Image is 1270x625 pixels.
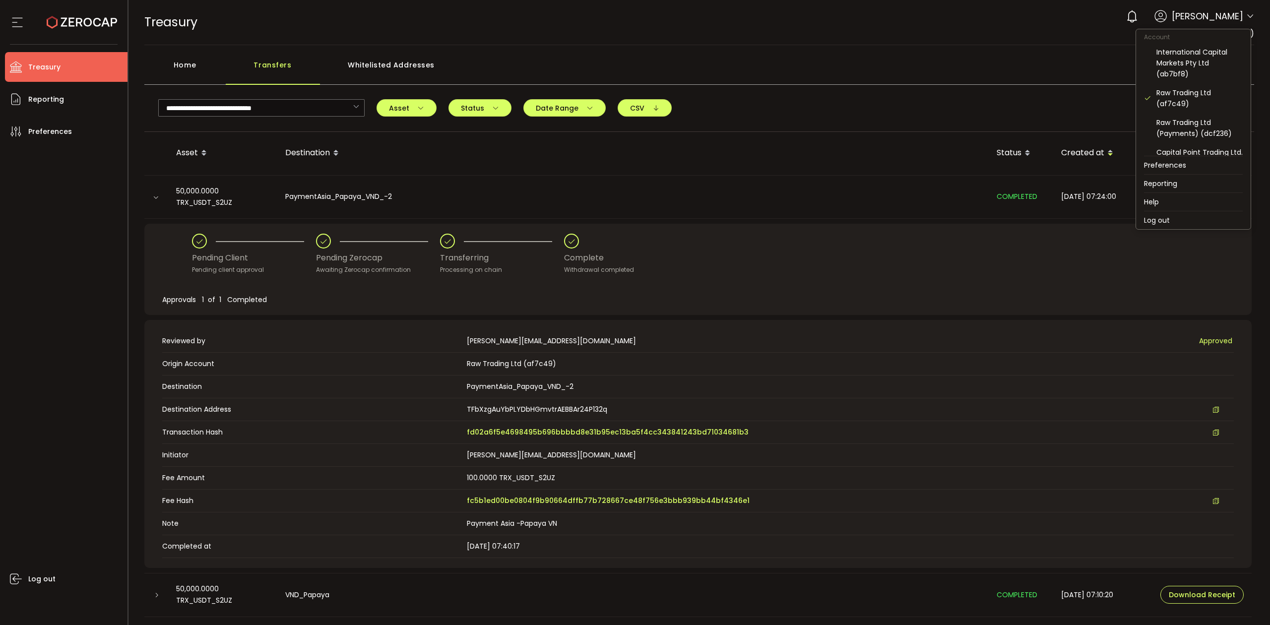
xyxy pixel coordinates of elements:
[162,450,462,460] span: Initiator
[467,336,636,346] span: [PERSON_NAME][EMAIL_ADDRESS][DOMAIN_NAME]
[277,589,989,601] div: VND_Papaya
[162,496,462,506] span: Fee Hash
[564,265,634,275] div: Withdrawal completed
[320,55,463,85] div: Whitelisted Addresses
[28,92,64,107] span: Reporting
[1136,193,1251,211] li: Help
[1199,336,1232,346] span: Approved
[226,55,320,85] div: Transfers
[618,99,672,117] button: CSV
[1053,145,1152,162] div: Created at
[467,404,607,415] span: TFbXzgAuYbPLYDbHGmvtrAEBBAr24P132q
[389,105,424,112] span: Asset
[144,13,197,31] span: Treasury
[168,145,277,162] div: Asset
[467,473,555,483] span: 100.0000 TRX_USDT_S2UZ
[440,265,564,275] div: Processing on chain
[467,541,520,551] span: [DATE] 07:40:17
[1156,47,1243,79] div: International Capital Markets Pty Ltd (ab7bf8)
[1220,577,1270,625] iframe: Chat Widget
[1160,586,1244,604] button: Download Receipt
[162,295,267,305] span: Approvals 1 of 1 Completed
[630,105,659,112] span: CSV
[467,381,573,391] span: PaymentAsia_Papaya_VND_-2
[1169,591,1235,598] span: Download Receipt
[467,518,557,528] span: Payment Asia -Papaya VN
[1053,191,1152,202] div: [DATE] 07:24:00
[1053,589,1152,601] div: [DATE] 07:10:20
[277,145,989,162] div: Destination
[316,249,440,267] div: Pending Zerocap
[162,381,462,392] span: Destination
[1136,211,1251,229] li: Log out
[467,450,636,460] span: [PERSON_NAME][EMAIL_ADDRESS][DOMAIN_NAME]
[162,427,462,437] span: Transaction Hash
[997,191,1037,201] span: COMPLETED
[989,145,1053,162] div: Status
[1172,9,1243,23] span: [PERSON_NAME]
[1155,28,1254,39] span: Raw Trading Ltd (af7c49)
[316,265,440,275] div: Awaiting Zerocap confirmation
[1156,117,1243,139] div: Raw Trading Ltd (Payments) (dcf236)
[192,249,316,267] div: Pending Client
[28,572,56,586] span: Log out
[168,583,277,606] div: 50,000.0000 TRX_USDT_S2UZ
[162,518,462,529] span: Note
[144,55,226,85] div: Home
[1156,147,1243,169] div: Capital Point Trading Ltd. (Payments) (de1af4)
[461,105,499,112] span: Status
[192,265,316,275] div: Pending client approval
[162,541,462,552] span: Completed at
[467,496,750,506] span: fc5b1ed00be0804f9b90664dffb77b728667ce48f756e3bbb939bb44bf4346e1
[377,99,437,117] button: Asset
[1136,156,1251,174] li: Preferences
[1156,87,1243,109] div: Raw Trading Ltd (af7c49)
[1136,33,1178,41] span: Account
[997,590,1037,600] span: COMPLETED
[448,99,511,117] button: Status
[277,191,989,202] div: PaymentAsia_Papaya_VND_-2
[536,105,593,112] span: Date Range
[28,60,61,74] span: Treasury
[467,427,749,437] span: fd02a6f5e4698495b696bbbbd8e31b95ec13ba5f4cc343841243bd71034681b3
[168,186,277,208] div: 50,000.0000 TRX_USDT_S2UZ
[1136,175,1251,192] li: Reporting
[440,249,564,267] div: Transferring
[162,359,462,369] span: Origin Account
[162,404,462,415] span: Destination Address
[162,336,462,346] span: Reviewed by
[162,473,462,483] span: Fee Amount
[28,125,72,139] span: Preferences
[564,249,634,267] div: Complete
[523,99,606,117] button: Date Range
[467,359,556,369] span: Raw Trading Ltd (af7c49)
